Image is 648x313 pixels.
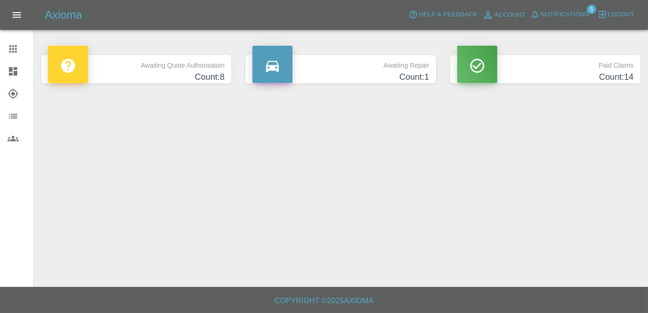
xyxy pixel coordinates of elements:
[587,5,596,14] span: 5
[48,55,224,71] p: Awaiting Quote Authorisation
[419,9,477,20] span: Help & Feedback
[480,7,528,22] a: Account
[457,71,634,83] h4: Count: 14
[495,10,526,21] span: Account
[48,71,224,83] h4: Count: 8
[252,55,429,71] p: Awaiting Repair
[245,55,436,83] a: Awaiting RepairCount:1
[450,55,641,83] a: Paid ClaimsCount:14
[608,9,634,20] span: Logout
[595,7,637,22] button: Logout
[45,7,82,22] h5: Axioma
[252,71,429,83] h4: Count: 1
[6,4,28,26] button: Open drawer
[406,7,480,22] button: Help & Feedback
[41,55,231,83] a: Awaiting Quote AuthorisationCount:8
[457,55,634,71] p: Paid Claims
[541,9,589,20] span: Notifications
[7,294,641,307] h6: Copyright © 2025 Axioma
[528,7,592,22] button: Notifications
